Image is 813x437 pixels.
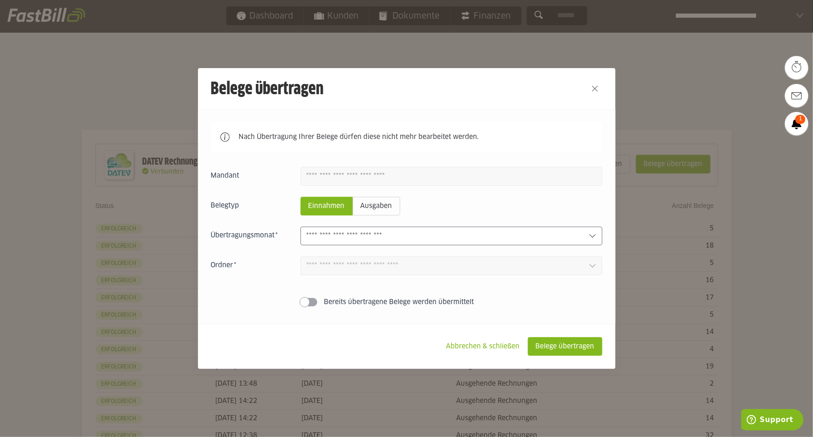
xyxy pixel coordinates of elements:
sl-button: Abbrechen & schließen [438,337,528,356]
a: 1 [785,112,808,135]
sl-radio-button: Ausgaben [353,197,400,215]
sl-radio-button: Einnahmen [301,197,353,215]
sl-button: Belege übertragen [528,337,602,356]
sl-switch: Bereits übertragene Belege werden übermittelt [211,298,602,307]
span: 1 [795,115,806,124]
iframe: Öffnet ein Widget, in dem Sie weitere Informationen finden [741,409,804,432]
